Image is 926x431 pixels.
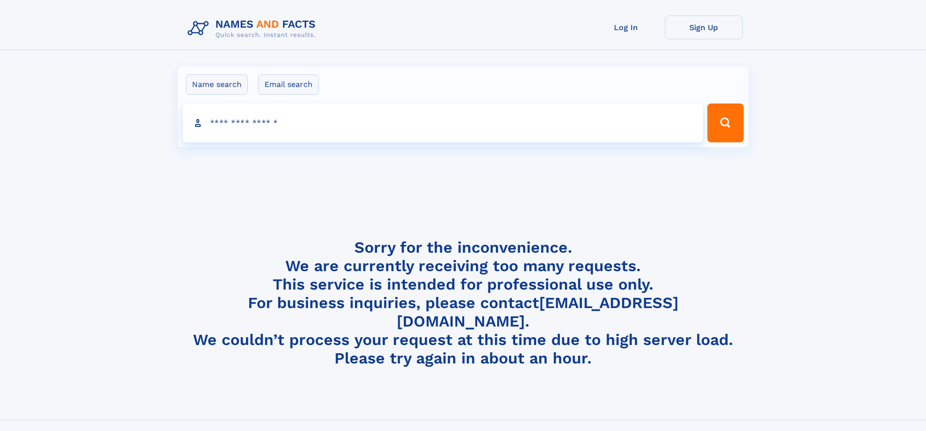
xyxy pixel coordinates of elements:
[587,16,665,39] a: Log In
[665,16,743,39] a: Sign Up
[183,103,703,142] input: search input
[184,238,743,368] h4: Sorry for the inconvenience. We are currently receiving too many requests. This service is intend...
[186,74,248,95] label: Name search
[707,103,743,142] button: Search Button
[258,74,319,95] label: Email search
[397,293,679,330] a: [EMAIL_ADDRESS][DOMAIN_NAME]
[184,16,324,42] img: Logo Names and Facts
